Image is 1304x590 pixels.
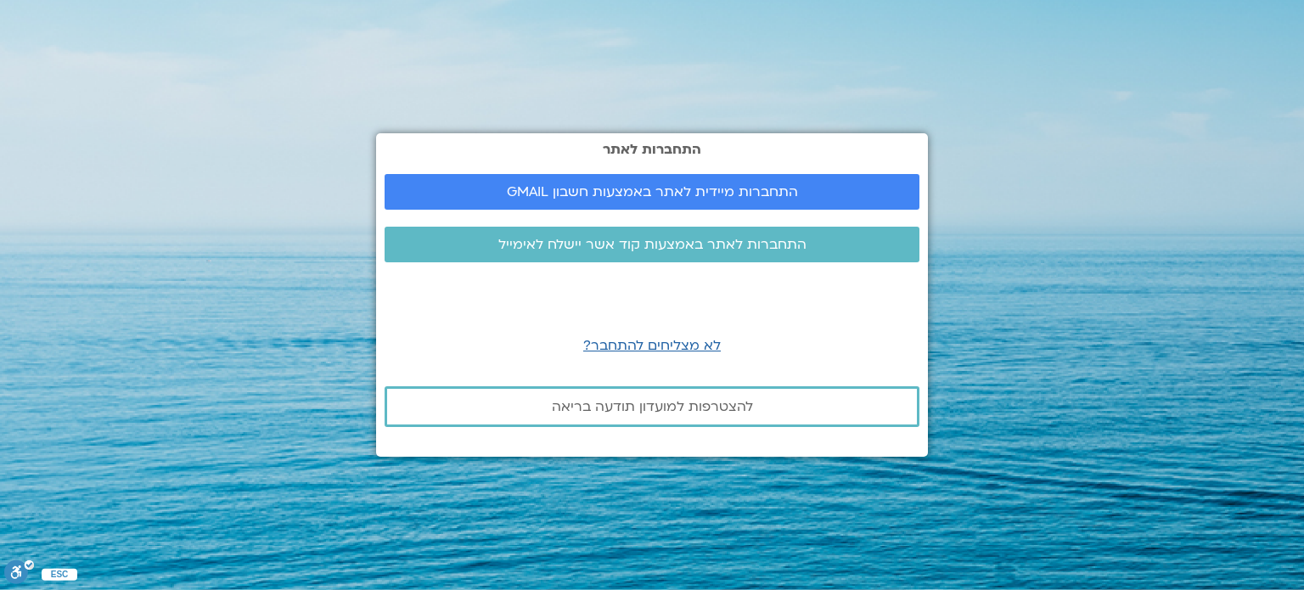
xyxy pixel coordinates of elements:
[385,386,919,427] a: להצטרפות למועדון תודעה בריאה
[507,184,798,199] span: התחברות מיידית לאתר באמצעות חשבון GMAIL
[385,174,919,210] a: התחברות מיידית לאתר באמצעות חשבון GMAIL
[552,399,753,414] span: להצטרפות למועדון תודעה בריאה
[498,237,807,252] span: התחברות לאתר באמצעות קוד אשר יישלח לאימייל
[583,336,721,355] a: לא מצליחים להתחבר?
[385,227,919,262] a: התחברות לאתר באמצעות קוד אשר יישלח לאימייל
[385,142,919,157] h2: התחברות לאתר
